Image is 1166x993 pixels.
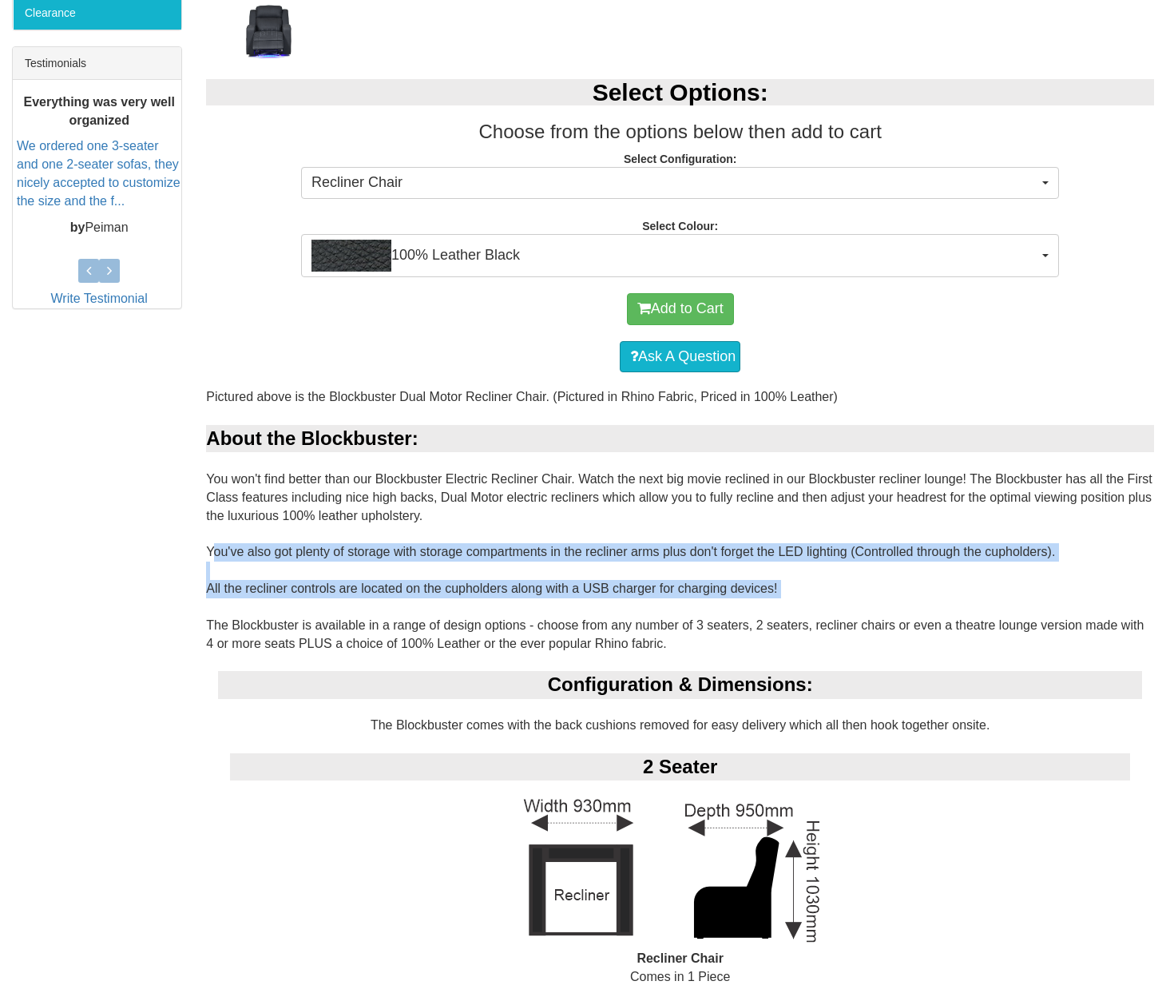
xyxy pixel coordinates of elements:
[23,95,174,127] b: Everything was very well organized
[311,173,1038,193] span: Recliner Chair
[642,220,718,232] strong: Select Colour:
[627,293,734,325] button: Add to Cart
[624,153,737,165] strong: Select Configuration:
[301,234,1059,277] button: 100% Leather Black100% Leather Black
[70,220,85,234] b: by
[17,139,180,208] a: We ordered one 3-seater and one 2-seater sofas, they nicely accepted to customize the size and th...
[301,167,1059,199] button: Recliner Chair
[311,240,391,272] img: 100% Leather Black
[506,790,855,950] img: Recliner Chair
[218,671,1142,698] div: Configuration & Dimensions:
[593,79,768,105] b: Select Options:
[637,951,723,965] b: Recliner Chair
[13,47,181,80] div: Testimonials
[311,240,1038,272] span: 100% Leather Black
[51,292,148,305] a: Write Testimonial
[206,425,1154,452] div: About the Blockbuster:
[17,219,181,237] p: Peiman
[206,121,1154,142] h3: Choose from the options below then add to cart
[620,341,740,373] a: Ask A Question
[230,753,1130,780] div: 2 Seater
